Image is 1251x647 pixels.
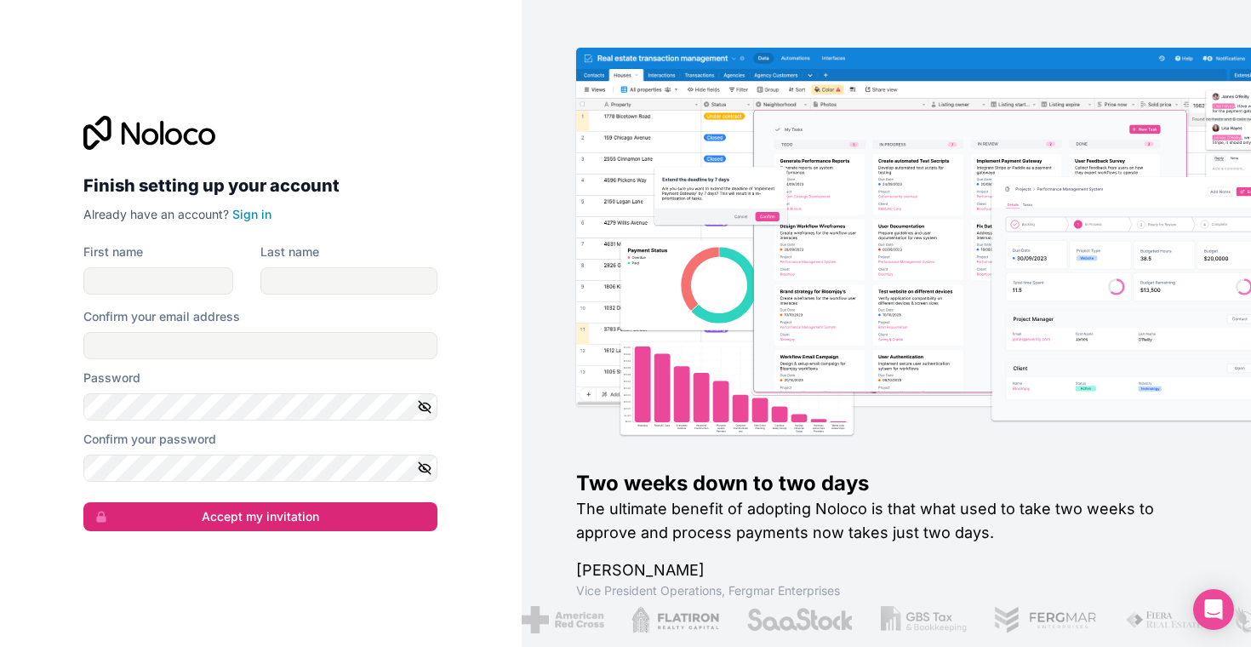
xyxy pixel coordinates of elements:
[83,502,437,531] button: Accept my invitation
[1097,606,1177,633] img: /assets/fiera-fwj2N5v4.png
[576,497,1197,545] h2: The ultimate benefit of adopting Noloco is that what used to take two weeks to approve and proces...
[966,606,1070,633] img: /assets/fergmar-CudnrXN5.png
[232,207,271,221] a: Sign in
[83,455,437,482] input: Confirm password
[260,243,319,261] label: Last name
[83,308,240,325] label: Confirm your email address
[83,431,216,448] label: Confirm your password
[494,606,576,633] img: /assets/american-red-cross-BAupjrZR.png
[1193,589,1234,630] div: Open Intercom Messenger
[576,470,1197,497] h1: Two weeks down to two days
[576,558,1197,582] h1: [PERSON_NAME]
[718,606,825,633] img: /assets/saastock-C6Zbiodz.png
[83,170,437,201] h2: Finish setting up your account
[83,369,140,386] label: Password
[83,243,143,261] label: First name
[603,606,692,633] img: /assets/flatiron-C8eUkumj.png
[260,267,437,295] input: family-name
[853,606,940,633] img: /assets/gbstax-C-GtDUiK.png
[83,207,229,221] span: Already have an account?
[83,393,437,421] input: Password
[576,582,1197,599] h1: Vice President Operations , Fergmar Enterprises
[83,267,233,295] input: given-name
[83,332,437,359] input: Email address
